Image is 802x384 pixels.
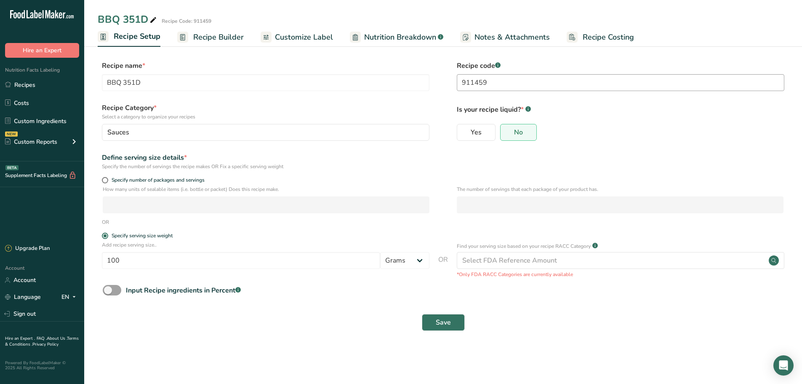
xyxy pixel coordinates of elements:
[261,28,333,47] a: Customize Label
[5,336,79,347] a: Terms & Conditions .
[438,255,448,278] span: OR
[102,61,429,71] label: Recipe name
[112,233,173,239] div: Specify serving size weight
[457,74,784,91] input: Type your recipe code here
[5,244,50,253] div: Upgrade Plan
[567,28,634,47] a: Recipe Costing
[108,177,205,183] span: Specify number of packages and servings
[583,32,634,43] span: Recipe Costing
[422,314,465,331] button: Save
[460,28,550,47] a: Notes & Attachments
[37,336,47,341] a: FAQ .
[462,255,557,266] div: Select FDA Reference Amount
[5,336,35,341] a: Hire an Expert .
[114,31,160,42] span: Recipe Setup
[102,153,429,163] div: Define serving size details
[103,185,429,193] p: How many units of sealable items (i.e. bottle or packet) Does this recipe make.
[102,163,429,170] div: Specify the number of servings the recipe makes OR Fix a specific serving weight
[102,241,429,249] p: Add recipe serving size..
[471,128,482,137] span: Yes
[98,12,158,27] div: BBQ 351D
[514,128,523,137] span: No
[47,336,67,341] a: About Us .
[5,360,79,371] div: Powered By FoodLabelMaker © 2025 All Rights Reserved
[5,43,79,58] button: Hire an Expert
[32,341,59,347] a: Privacy Policy
[457,242,591,250] p: Find your serving size based on your recipe RACC Category
[102,103,429,121] label: Recipe Category
[275,32,333,43] span: Customize Label
[98,27,160,47] a: Recipe Setup
[102,113,429,121] p: Select a category to organize your recipes
[5,165,19,170] div: BETA
[102,74,429,91] input: Type your recipe name here
[457,103,784,115] p: Is your recipe liquid?
[773,355,794,376] div: Open Intercom Messenger
[457,185,783,193] p: The number of servings that each package of your product has.
[162,17,211,25] div: Recipe Code: 911459
[436,317,451,328] span: Save
[5,137,57,146] div: Custom Reports
[457,61,784,71] label: Recipe code
[177,28,244,47] a: Recipe Builder
[350,28,443,47] a: Nutrition Breakdown
[364,32,436,43] span: Nutrition Breakdown
[5,290,41,304] a: Language
[61,292,79,302] div: EN
[102,218,109,226] div: OR
[126,285,241,295] div: Input Recipe ingredients in Percent
[457,271,784,278] p: *Only FDA RACC Categories are currently available
[102,124,429,141] button: Sauces
[107,127,129,137] span: Sauces
[102,252,380,269] input: Type your serving size here
[474,32,550,43] span: Notes & Attachments
[193,32,244,43] span: Recipe Builder
[5,132,18,137] div: NEW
